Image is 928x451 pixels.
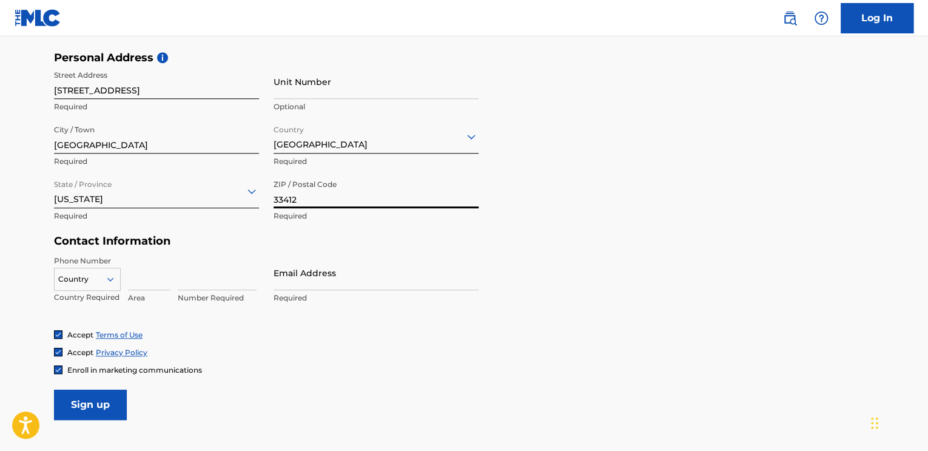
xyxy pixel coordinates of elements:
p: Number Required [178,293,257,303]
span: Enroll in marketing communications [67,365,202,375]
a: Privacy Policy [96,348,147,357]
label: Country [274,117,304,135]
label: State / Province [54,172,112,190]
div: Help [809,6,833,30]
img: checkbox [55,331,62,338]
h5: Personal Address [54,51,874,65]
input: Sign up [54,390,127,420]
p: Required [274,293,479,303]
img: help [814,11,829,25]
h5: Contact Information [54,234,479,248]
span: Accept [67,348,93,357]
div: Drag [871,405,878,441]
a: Log In [841,3,913,33]
img: MLC Logo [15,9,61,27]
p: Country Required [54,292,121,303]
img: search [782,11,797,25]
p: Area [128,293,170,303]
a: Terms of Use [96,330,143,339]
iframe: Chat Widget [867,393,928,451]
p: Required [54,101,259,112]
img: checkbox [55,366,62,373]
p: Required [54,211,259,222]
img: checkbox [55,348,62,356]
span: i [157,52,168,63]
p: Required [274,211,479,222]
p: Optional [274,101,479,112]
p: Required [54,156,259,167]
p: Required [274,156,479,167]
div: [US_STATE] [54,176,259,206]
span: Accept [67,330,93,339]
div: [GEOGRAPHIC_DATA] [274,121,479,151]
a: Public Search [778,6,802,30]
